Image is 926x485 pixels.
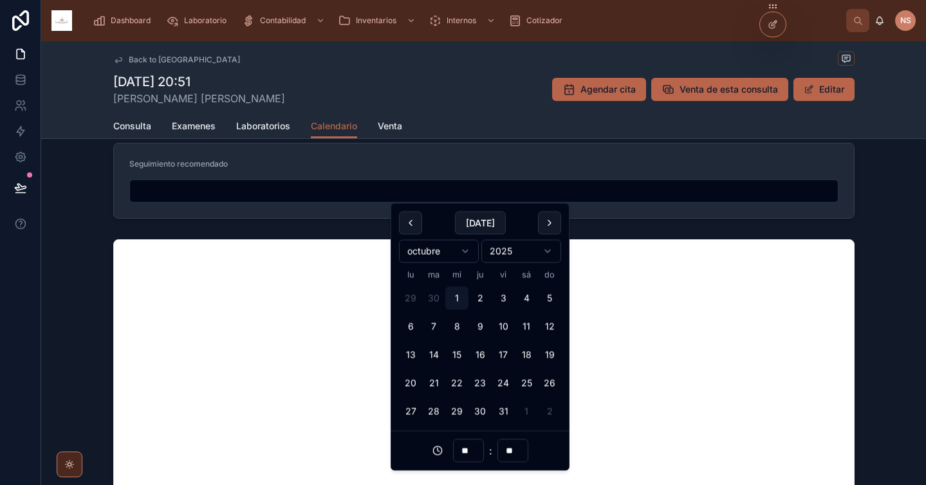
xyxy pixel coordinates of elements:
[538,268,561,282] th: domingo
[113,55,240,65] a: Back to [GEOGRAPHIC_DATA]
[538,315,561,338] button: domingo, 12 de octubre de 2025
[680,83,778,96] span: Venta de esta consulta
[468,287,492,310] button: jueves, 2 de octubre de 2025
[445,268,468,282] th: miércoles
[425,9,502,32] a: Internos
[422,372,445,395] button: martes, 21 de octubre de 2025
[515,268,538,282] th: sábado
[238,9,331,32] a: Contabilidad
[526,15,562,26] span: Cotizador
[399,268,422,282] th: lunes
[51,10,72,31] img: App logo
[422,343,445,367] button: martes, 14 de octubre de 2025
[492,287,515,310] button: viernes, 3 de octubre de 2025
[113,73,285,91] h1: [DATE] 20:51
[538,400,561,423] button: domingo, 2 de noviembre de 2025
[445,400,468,423] button: miércoles, 29 de octubre de 2025
[129,159,228,169] span: Seguimiento recomendado
[515,372,538,395] button: sábado, 25 de octubre de 2025
[260,15,306,26] span: Contabilidad
[515,400,538,423] button: sábado, 1 de noviembre de 2025
[311,120,357,133] span: Calendario
[492,372,515,395] button: viernes, 24 de octubre de 2025
[793,78,855,101] button: Editar
[468,343,492,367] button: jueves, 16 de octubre de 2025
[422,315,445,338] button: martes, 7 de octubre de 2025
[515,287,538,310] button: sábado, 4 de octubre de 2025
[236,114,290,140] a: Laboratorios
[468,315,492,338] button: jueves, 9 de octubre de 2025
[515,343,538,367] button: sábado, 18 de octubre de 2025
[445,343,468,367] button: miércoles, 15 de octubre de 2025
[111,15,151,26] span: Dashboard
[445,315,468,338] button: miércoles, 8 de octubre de 2025
[89,9,160,32] a: Dashboard
[538,372,561,395] button: domingo, 26 de octubre de 2025
[172,120,216,133] span: Examenes
[492,315,515,338] button: viernes, 10 de octubre de 2025
[184,15,227,26] span: Laboratorio
[538,287,561,310] button: domingo, 5 de octubre de 2025
[468,268,492,282] th: jueves
[378,114,402,140] a: Venta
[399,343,422,367] button: lunes, 13 de octubre de 2025
[505,9,571,32] a: Cotizador
[445,372,468,395] button: miércoles, 22 de octubre de 2025
[468,372,492,395] button: jueves, 23 de octubre de 2025
[515,315,538,338] button: sábado, 11 de octubre de 2025
[900,15,911,26] span: NS
[334,9,422,32] a: Inventarios
[455,212,506,235] button: [DATE]
[113,114,151,140] a: Consulta
[492,343,515,367] button: viernes, 17 de octubre de 2025
[236,120,290,133] span: Laboratorios
[422,268,445,282] th: martes
[580,83,636,96] span: Agendar cita
[399,315,422,338] button: lunes, 6 de octubre de 2025
[356,15,396,26] span: Inventarios
[468,400,492,423] button: jueves, 30 de octubre de 2025
[538,343,561,367] button: domingo, 19 de octubre de 2025
[492,400,515,423] button: viernes, 31 de octubre de 2025
[113,120,151,133] span: Consulta
[378,120,402,133] span: Venta
[129,55,240,65] span: Back to [GEOGRAPHIC_DATA]
[552,78,646,101] button: Agendar cita
[162,9,236,32] a: Laboratorio
[113,91,285,106] span: [PERSON_NAME] [PERSON_NAME]
[422,287,445,310] button: martes, 30 de septiembre de 2025
[311,114,357,139] a: Calendario
[399,439,561,462] div: :
[399,400,422,423] button: lunes, 27 de octubre de 2025
[399,372,422,395] button: lunes, 20 de octubre de 2025
[422,400,445,423] button: martes, 28 de octubre de 2025
[651,78,788,101] button: Venta de esta consulta
[172,114,216,140] a: Examenes
[399,268,561,423] table: octubre 2025
[82,6,846,35] div: scrollable content
[445,287,468,310] button: Today, miércoles, 1 de octubre de 2025
[447,15,476,26] span: Internos
[399,287,422,310] button: lunes, 29 de septiembre de 2025
[492,268,515,282] th: viernes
